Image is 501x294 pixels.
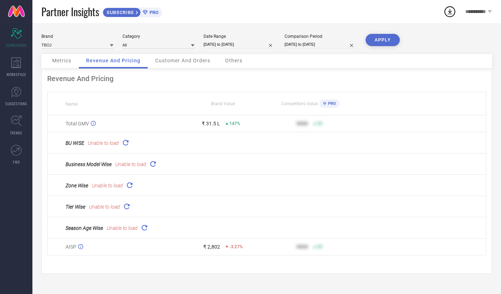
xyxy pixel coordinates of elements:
span: Tier Wise [66,204,85,210]
span: Brand Value [211,101,235,106]
span: Unable to load [92,183,123,188]
div: Reload "BU WISE " [121,138,131,148]
div: Reload "Season Age Wise " [139,223,149,233]
div: Reload "Tier Wise " [122,201,132,211]
span: Others [225,58,242,63]
span: Total GMV [66,121,89,126]
div: Reload "Business Model Wise " [148,159,158,169]
div: Category [122,34,194,39]
div: 9999 [296,121,308,126]
span: PRO [326,101,336,106]
div: Revenue And Pricing [47,74,486,83]
span: Unable to load [107,225,138,231]
span: Business Model Wise [66,161,112,167]
span: Customer And Orders [155,58,210,63]
div: Reload "Zone Wise " [125,180,135,190]
div: Comparison Period [285,34,357,39]
span: Unable to load [115,161,146,167]
span: 50 [317,244,322,249]
span: Revenue And Pricing [86,58,140,63]
div: Brand [41,34,113,39]
span: Partner Insights [41,4,99,19]
span: Unable to load [88,140,119,146]
span: Competitors Value [281,101,318,106]
span: Zone Wise [66,183,88,188]
div: 9999 [296,244,308,250]
span: 147% [229,121,240,126]
span: WORKSPACE [6,72,26,77]
input: Select date range [203,41,276,48]
span: -3.27% [229,244,243,249]
div: ₹ 2,802 [203,244,220,250]
div: Date Range [203,34,276,39]
span: SUGGESTIONS [5,101,27,106]
button: APPLY [366,34,400,46]
span: PRO [148,10,158,15]
span: AISP [66,244,76,250]
span: Name [66,102,77,107]
span: BU WISE [66,140,84,146]
span: FWD [13,159,20,165]
span: 50 [317,121,322,126]
div: Open download list [443,5,456,18]
a: SUBSCRIBEPRO [103,6,162,17]
span: SUBSCRIBE [103,10,136,15]
span: TRENDS [10,130,22,135]
input: Select comparison period [285,41,357,48]
span: Season Age Wise [66,225,103,231]
div: ₹ 31.5 L [202,121,220,126]
span: Unable to load [89,204,120,210]
span: Metrics [52,58,71,63]
span: SCORECARDS [6,43,27,48]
